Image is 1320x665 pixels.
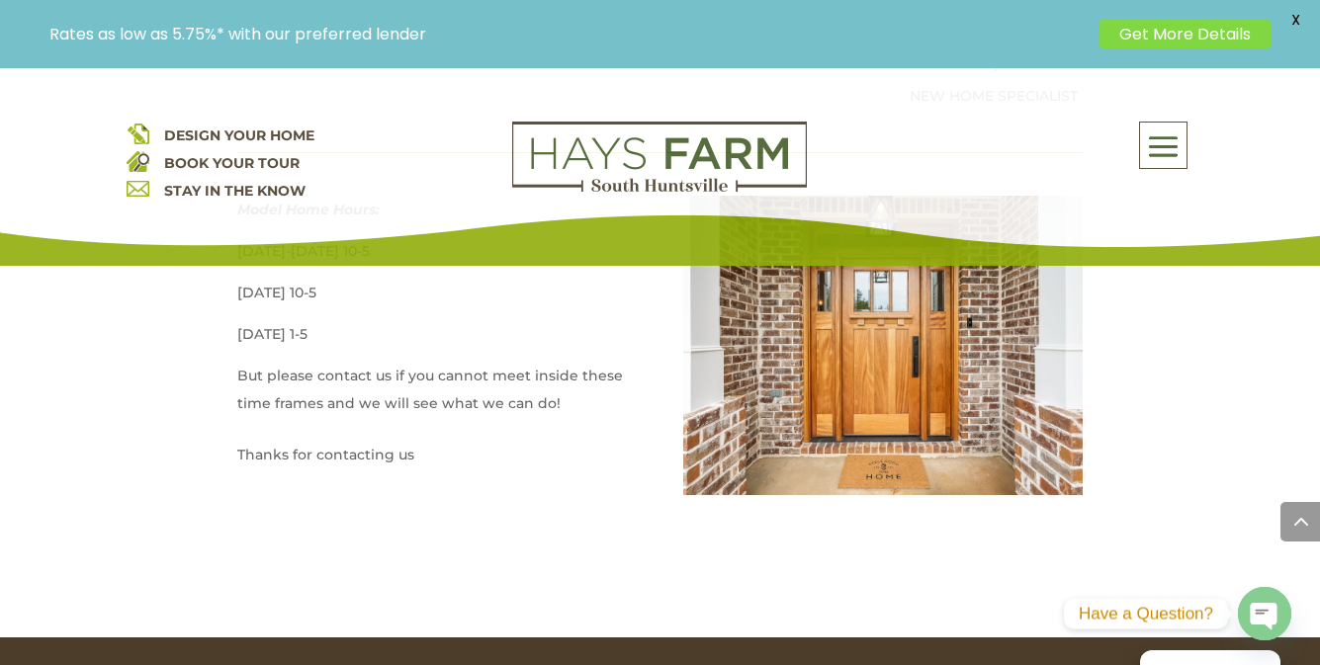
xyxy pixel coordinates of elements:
[512,122,807,193] img: Logo
[164,126,314,144] a: DESIGN YOUR HOME
[127,149,149,172] img: book your home tour
[237,279,637,320] p: [DATE] 10-5
[1280,5,1310,35] span: X
[237,320,637,362] p: [DATE] 1-5
[127,122,149,144] img: design your home
[512,179,807,197] a: hays farm homes huntsville development
[237,441,637,468] p: Thanks for contacting us
[683,196,1083,495] img: huntsville_new_home_30
[49,25,1090,43] p: Rates as low as 5.75%* with our preferred lender
[1100,20,1271,48] a: Get More Details
[237,362,637,417] p: But please contact us if you cannot meet inside these time frames and we will see what we can do!
[164,182,306,200] a: STAY IN THE KNOW
[164,154,300,172] a: BOOK YOUR TOUR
